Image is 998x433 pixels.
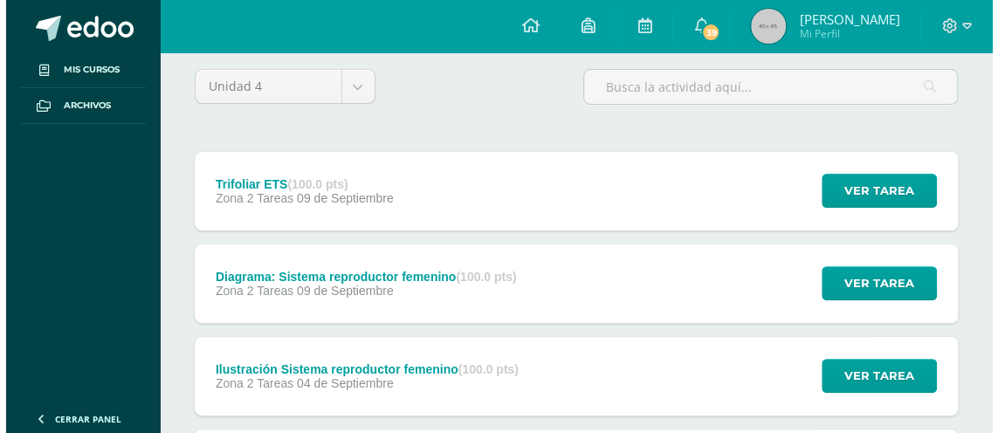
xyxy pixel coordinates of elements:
[816,266,931,300] button: Ver tarea
[210,284,287,298] span: Zona 2 Tareas
[745,9,780,44] img: 45x45
[452,362,513,376] strong: (100.0 pts)
[578,70,951,104] input: Busca la actividad aquí...
[189,70,368,103] a: Unidad 4
[210,191,287,205] span: Zona 2 Tareas
[49,413,115,425] span: Cerrar panel
[58,63,114,77] span: Mis cursos
[816,359,931,393] button: Ver tarea
[58,99,105,113] span: Archivos
[838,175,908,207] span: Ver tarea
[291,376,388,390] span: 04 de Septiembre
[291,284,388,298] span: 09 de Septiembre
[14,88,140,124] a: Archivos
[838,360,908,392] span: Ver tarea
[14,52,140,88] a: Mis cursos
[210,362,513,376] div: Ilustración Sistema reproductor femenino
[793,26,893,41] span: Mi Perfil
[210,270,511,284] div: Diagrama: Sistema reproductor femenino
[203,70,322,103] span: Unidad 4
[210,177,388,191] div: Trifoliar ETS
[210,376,287,390] span: Zona 2 Tareas
[450,270,510,284] strong: (100.0 pts)
[281,177,341,191] strong: (100.0 pts)
[838,267,908,299] span: Ver tarea
[291,191,388,205] span: 09 de Septiembre
[695,23,714,42] span: 39
[816,174,931,208] button: Ver tarea
[793,10,893,28] span: [PERSON_NAME]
